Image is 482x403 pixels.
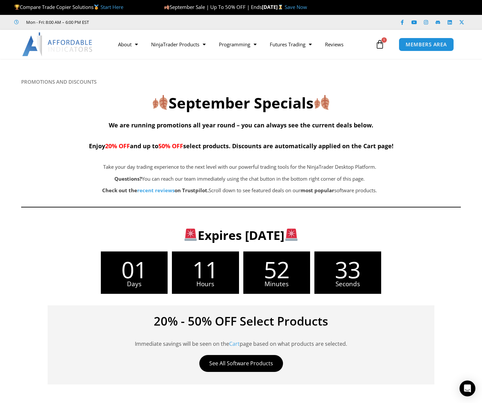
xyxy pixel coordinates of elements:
a: recent reviews [137,187,175,194]
div: Open Intercom Messenger [460,381,475,396]
strong: Check out the on Trustpilot. [102,187,209,194]
img: 🍂 [153,95,168,110]
a: Cart [229,340,240,347]
h6: PROMOTIONS AND DISCOUNTS [21,79,461,85]
img: 🥇 [94,5,99,10]
span: Seconds [314,281,381,287]
a: About [111,37,144,52]
span: Minutes [243,281,310,287]
span: 52 [243,258,310,281]
a: 1 [365,35,394,54]
img: 🍂 [314,95,329,110]
nav: Menu [111,37,374,52]
span: 1 [382,37,387,43]
img: 🚨 [184,229,197,241]
span: MEMBERS AREA [406,42,447,47]
span: Mon - Fri: 8:00 AM – 6:00 PM EST [24,18,89,26]
a: Save Now [285,4,307,10]
b: most popular [301,187,334,194]
img: 🚨 [285,229,298,241]
img: LogoAI | Affordable Indicators – NinjaTrader [22,32,93,56]
span: 50% OFF [158,142,183,150]
span: 11 [172,258,239,281]
a: Futures Trading [263,37,318,52]
a: NinjaTrader Products [144,37,212,52]
span: Take your day trading experience to the next level with our powerful trading tools for the NinjaT... [103,163,376,170]
a: MEMBERS AREA [399,38,454,51]
span: Hours [172,281,239,287]
h4: 20% - 50% OFF Select Products [58,315,424,327]
span: We are running promotions all year round – you can always see the current deals below. [109,121,373,129]
span: 01 [101,258,168,281]
strong: Questions? [114,175,142,182]
span: 20% OFF [105,142,130,150]
span: Days [101,281,168,287]
p: You can reach our team immediately using the chat button in the bottom right corner of this page. [54,174,425,184]
img: ⌛ [278,5,283,10]
img: 🍂 [164,5,169,10]
p: Immediate savings will be seen on the page based on what products are selected. [58,331,424,348]
p: Scroll down to see featured deals on our software products. [54,186,425,195]
a: Programming [212,37,263,52]
span: September Sale | Up To 50% OFF | Ends [164,4,262,10]
img: 🏆 [15,5,20,10]
strong: [DATE] [262,4,285,10]
span: 33 [314,258,381,281]
iframe: Customer reviews powered by Trustpilot [98,19,197,25]
a: Start Here [100,4,123,10]
span: Enjoy and up to select products. Discounts are automatically applied on the Cart page! [89,142,393,150]
span: Compare Trade Copier Solutions [14,4,123,10]
h3: Expires [DATE] [32,227,450,243]
a: See All Software Products [199,355,283,372]
h2: September Specials [21,93,461,113]
a: Reviews [318,37,350,52]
